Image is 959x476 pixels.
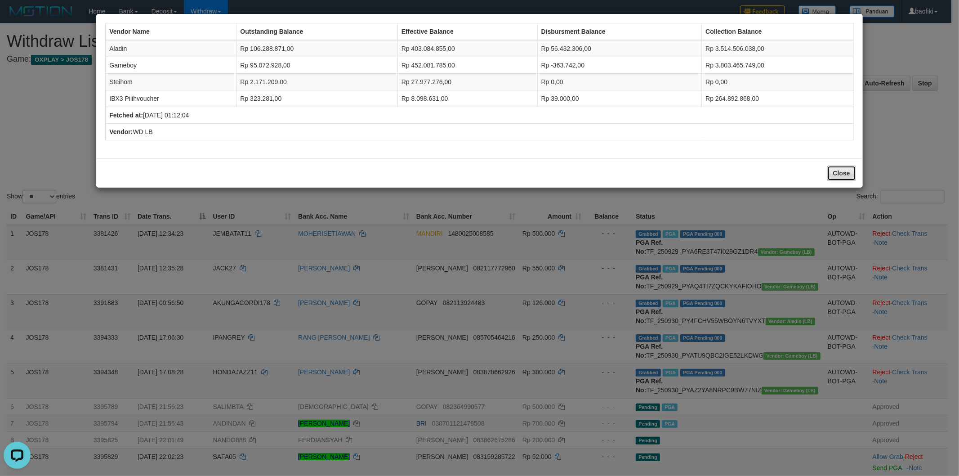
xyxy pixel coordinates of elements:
td: Rp 0,00 [702,74,853,90]
th: Collection Balance [702,23,853,40]
td: Rp -363.742,00 [537,57,702,74]
td: Rp 8.098.631,00 [397,90,537,107]
b: Fetched at: [109,112,143,119]
th: Effective Balance [397,23,537,40]
th: Disbursment Balance [537,23,702,40]
b: Vendor: [109,128,133,135]
td: Rp 95.072.928,00 [236,57,397,74]
td: Steihom [106,74,236,90]
td: Rp 3.514.506.038,00 [702,40,853,57]
th: Vendor Name [106,23,236,40]
td: Rp 27.977.276,00 [397,74,537,90]
td: Rp 452.081.785,00 [397,57,537,74]
td: Rp 3.803.465.749,00 [702,57,853,74]
td: Rp 0,00 [537,74,702,90]
td: Rp 323.281,00 [236,90,397,107]
th: Outstanding Balance [236,23,397,40]
button: Open LiveChat chat widget [4,4,31,31]
td: Aladin [106,40,236,57]
td: Rp 403.084.855,00 [397,40,537,57]
td: Rp 39.000,00 [537,90,702,107]
td: Rp 56.432.306,00 [537,40,702,57]
td: IBX3 Pilihvoucher [106,90,236,107]
td: [DATE] 01:12:04 [106,107,853,124]
button: Close [827,166,856,181]
td: WD LB [106,124,853,140]
td: Gameboy [106,57,236,74]
td: Rp 106.288.871,00 [236,40,397,57]
td: Rp 264.892.868,00 [702,90,853,107]
td: Rp 2.171.209,00 [236,74,397,90]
